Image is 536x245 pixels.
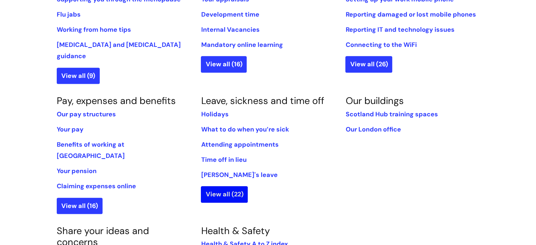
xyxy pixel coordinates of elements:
[345,41,417,49] a: Connecting to the WiFi
[57,110,116,118] a: Our pay structures
[57,182,136,190] a: Claiming expenses online
[57,10,81,19] a: Flu jabs
[57,68,100,84] a: View all (9)
[201,56,247,72] a: View all (16)
[201,94,324,107] a: Leave, sickness and time off
[201,155,246,164] a: Time off in lieu
[201,186,248,202] a: View all (22)
[345,110,438,118] a: Scotland Hub training spaces
[57,140,125,160] a: Benefits of working at [GEOGRAPHIC_DATA]
[201,41,283,49] a: Mandatory online learning
[57,198,103,214] a: View all (16)
[201,125,289,134] a: What to do when you’re sick
[345,56,392,72] a: View all (26)
[201,225,270,237] a: Health & Safety
[201,110,228,118] a: Holidays
[345,25,454,34] a: Reporting IT and technology issues
[345,10,476,19] a: Reporting damaged or lost mobile phones
[201,25,259,34] a: Internal Vacancies
[57,25,131,34] a: Working from home tips
[57,167,97,175] a: Your pension
[201,140,278,149] a: Attending appointments
[201,171,277,179] a: [PERSON_NAME]'s leave
[345,94,403,107] a: Our buildings
[57,94,176,107] a: Pay, expenses and benefits
[345,125,401,134] a: Our London office
[57,41,181,60] a: [MEDICAL_DATA] and [MEDICAL_DATA] guidance
[57,125,84,134] a: Your pay
[201,10,259,19] a: Development time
